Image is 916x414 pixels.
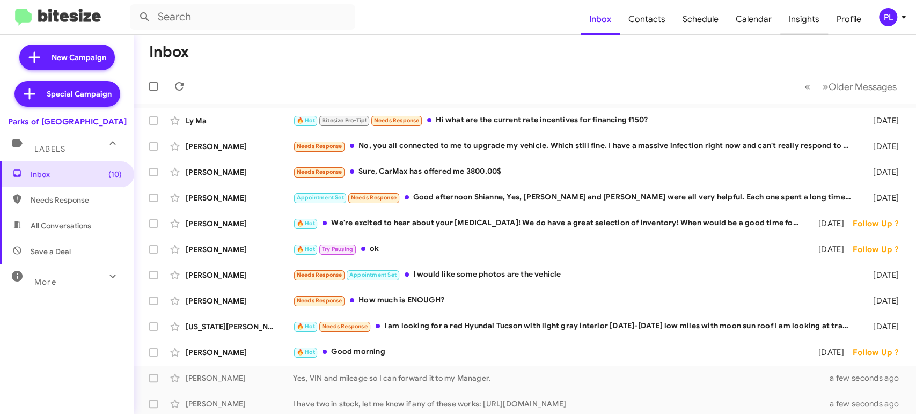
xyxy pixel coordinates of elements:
span: Save a Deal [31,246,71,257]
div: [PERSON_NAME] [186,295,293,306]
div: [DATE] [858,141,907,152]
div: Yes, VIN and mileage so I can forward it to my Manager. [293,373,843,383]
div: [PERSON_NAME] [186,141,293,152]
span: All Conversations [31,220,91,231]
div: [DATE] [858,115,907,126]
span: Older Messages [829,81,897,93]
div: Follow Up ? [853,244,907,255]
div: Parks of [GEOGRAPHIC_DATA] [8,116,127,127]
div: No, you all connected to me to upgrade my vehicle. Which still fine. I have a massive infection r... [293,140,858,152]
div: [DATE] [858,167,907,178]
span: Bitesize Pro-Tip! [322,117,367,124]
span: 🔥 Hot [297,220,315,227]
div: Good morning [293,346,807,358]
span: New Campaign [52,52,106,63]
div: I am looking for a red Hyundai Tucson with light gray interior [DATE]-[DATE] low miles with moon ... [293,320,858,332]
div: I would like some photos are the vehicle [293,269,858,281]
span: Needs Response [374,117,420,124]
div: Follow Up ? [853,218,907,229]
div: [DATE] [807,347,853,358]
div: Good afternoon Shianne, Yes, [PERSON_NAME] and [PERSON_NAME] were all very helpful. Each one spen... [293,191,858,204]
div: [PERSON_NAME] [186,193,293,203]
input: Search [130,4,355,30]
button: PL [870,8,904,26]
div: I have two in stock, let me know if any of these works: [URL][DOMAIN_NAME] [293,398,843,409]
div: We're excited to hear about your [MEDICAL_DATA]! We do have a great selection of inventory! When ... [293,217,807,230]
div: [DATE] [858,270,907,280]
span: Special Campaign [47,88,112,99]
div: Sure, CarMax has offered me 3800.00$ [293,166,858,178]
a: Insights [780,4,828,35]
span: Needs Response [322,323,368,330]
span: » [823,80,829,93]
span: Appointment Set [297,194,344,201]
div: [DATE] [858,193,907,203]
div: [PERSON_NAME] [186,167,293,178]
span: Needs Response [31,195,122,205]
div: [DATE] [858,321,907,332]
div: [PERSON_NAME] [186,270,293,280]
h1: Inbox [149,43,189,61]
a: New Campaign [19,45,115,70]
div: How much is ENOUGH? [293,294,858,307]
button: Previous [798,76,817,98]
div: [PERSON_NAME] [186,218,293,229]
div: a few seconds ago [843,373,907,383]
span: Try Pausing [322,246,353,253]
a: Profile [828,4,870,35]
span: More [34,277,56,287]
span: Needs Response [297,297,342,304]
div: Ly Ma [186,115,293,126]
span: 🔥 Hot [297,349,315,356]
div: Hi what are the current rate incentives for financing f150? [293,114,858,127]
a: Schedule [674,4,727,35]
span: Needs Response [297,271,342,278]
div: [PERSON_NAME] [186,347,293,358]
div: Follow Up ? [853,347,907,358]
span: Needs Response [297,143,342,150]
span: Needs Response [351,194,397,201]
div: [US_STATE][PERSON_NAME] [186,321,293,332]
div: [DATE] [807,244,853,255]
span: 🔥 Hot [297,117,315,124]
span: 🔥 Hot [297,246,315,253]
a: Calendar [727,4,780,35]
span: 🔥 Hot [297,323,315,330]
div: PL [879,8,897,26]
div: [DATE] [858,295,907,306]
button: Next [816,76,903,98]
span: Labels [34,144,65,154]
div: [PERSON_NAME] [186,398,293,409]
a: Contacts [620,4,674,35]
div: ok [293,243,807,255]
span: Needs Response [297,168,342,175]
span: Inbox [31,169,122,180]
nav: Page navigation example [798,76,903,98]
span: (10) [108,169,122,180]
span: « [804,80,810,93]
a: Inbox [581,4,620,35]
div: a few seconds ago [843,398,907,409]
a: Special Campaign [14,81,120,107]
div: [PERSON_NAME] [186,373,293,383]
div: [DATE] [807,218,853,229]
div: [PERSON_NAME] [186,244,293,255]
span: Appointment Set [349,271,397,278]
